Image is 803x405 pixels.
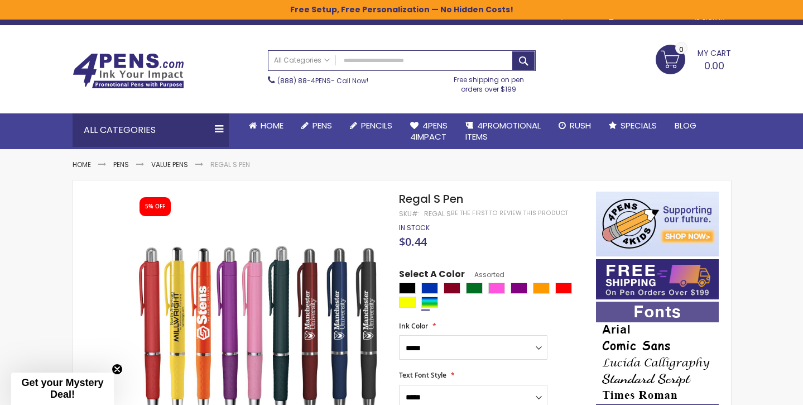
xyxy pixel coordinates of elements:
[465,270,504,279] span: Assorted
[341,113,401,138] a: Pencils
[456,113,550,150] a: 4PROMOTIONALITEMS
[274,56,330,65] span: All Categories
[656,45,731,73] a: 0.00 0
[261,120,283,131] span: Home
[559,13,596,22] a: Wishlist
[361,120,392,131] span: Pencils
[240,113,292,138] a: Home
[399,268,465,283] span: Select A Color
[268,51,335,69] a: All Categories
[73,113,229,147] div: All Categories
[550,113,600,138] a: Rush
[488,283,505,294] div: Pink
[679,44,684,55] span: 0
[151,160,188,169] a: Value Pens
[401,113,456,150] a: 4Pens4impact
[596,259,719,299] img: Free shipping on orders over $199
[73,53,184,89] img: 4Pens Custom Pens and Promotional Products
[466,283,483,294] div: Green
[666,113,705,138] a: Blog
[675,120,696,131] span: Blog
[399,191,463,207] span: Regal S Pen
[277,76,368,85] span: - Call Now!
[442,71,536,93] div: Free shipping on pen orders over $199
[399,209,420,218] strong: SKU
[399,223,430,232] span: In stock
[600,113,666,138] a: Specials
[451,209,568,217] a: Be the first to review this product
[444,283,460,294] div: Burgundy
[399,234,427,249] span: $0.44
[113,160,129,169] a: Pens
[511,283,527,294] div: Purple
[694,14,730,22] div: Sign In
[399,321,428,331] span: Ink Color
[424,209,451,218] div: Regal S
[292,113,341,138] a: Pens
[704,59,724,73] span: 0.00
[533,283,550,294] div: Orange
[596,192,719,256] img: 4pens 4 kids
[609,13,682,22] a: Create an Account
[73,160,91,169] a: Home
[112,364,123,375] button: Close teaser
[312,120,332,131] span: Pens
[399,297,416,308] div: Yellow
[399,370,446,380] span: Text Font Style
[421,283,438,294] div: Blue
[399,283,416,294] div: Black
[555,283,572,294] div: Red
[399,223,430,232] div: Availability
[621,120,657,131] span: Specials
[145,203,165,211] div: 5% OFF
[465,120,541,142] span: 4PROMOTIONAL ITEMS
[410,120,448,142] span: 4Pens 4impact
[21,377,103,400] span: Get your Mystery Deal!
[570,120,591,131] span: Rush
[421,297,438,308] div: Assorted
[11,373,114,405] div: Get your Mystery Deal!Close teaser
[277,76,331,85] a: (888) 88-4PENS
[210,160,250,169] li: Regal S Pen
